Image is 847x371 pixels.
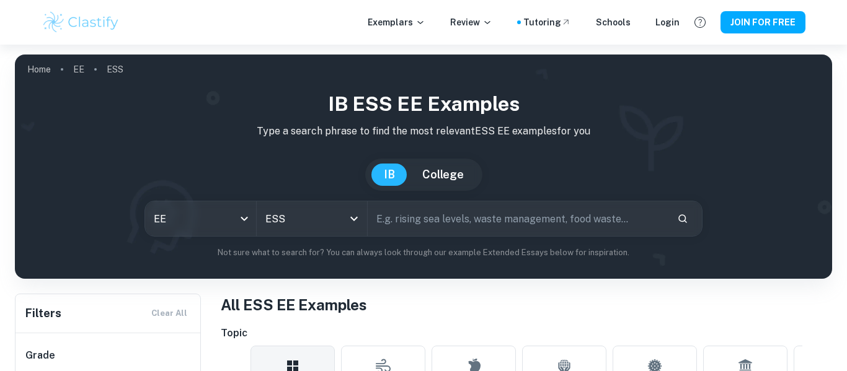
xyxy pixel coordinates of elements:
div: EE [145,201,256,236]
p: ESS [107,63,123,76]
p: Not sure what to search for? You can always look through our example Extended Essays below for in... [25,247,822,259]
button: Help and Feedback [690,12,711,33]
h1: All ESS EE Examples [221,294,832,316]
a: Login [655,15,680,29]
a: Home [27,61,51,78]
button: College [410,164,476,186]
h6: Filters [25,305,61,322]
button: JOIN FOR FREE [721,11,805,33]
p: Type a search phrase to find the most relevant ESS EE examples for you [25,124,822,139]
img: Clastify logo [42,10,120,35]
a: EE [73,61,84,78]
button: Search [672,208,693,229]
p: Exemplars [368,15,425,29]
button: Open [345,210,363,227]
img: profile cover [15,55,832,279]
h6: Grade [25,348,192,363]
p: Review [450,15,492,29]
button: IB [371,164,407,186]
a: Schools [596,15,631,29]
input: E.g. rising sea levels, waste management, food waste... [368,201,667,236]
a: Tutoring [523,15,571,29]
h6: Topic [221,326,832,341]
h1: IB ESS EE examples [25,89,822,119]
